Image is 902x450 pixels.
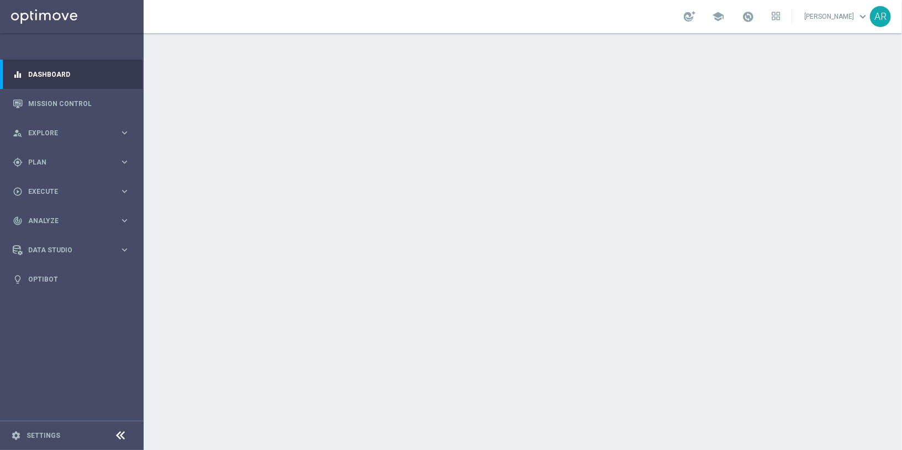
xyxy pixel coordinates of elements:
[12,70,130,79] button: equalizer Dashboard
[119,215,130,226] i: keyboard_arrow_right
[12,99,130,108] button: Mission Control
[712,10,724,23] span: school
[119,157,130,167] i: keyboard_arrow_right
[13,157,119,167] div: Plan
[13,128,119,138] div: Explore
[13,216,23,226] i: track_changes
[28,218,119,224] span: Analyze
[857,10,869,23] span: keyboard_arrow_down
[13,274,23,284] i: lightbulb
[12,275,130,284] button: lightbulb Optibot
[13,157,23,167] i: gps_fixed
[13,216,119,226] div: Analyze
[12,158,130,167] button: gps_fixed Plan keyboard_arrow_right
[28,60,130,89] a: Dashboard
[13,70,23,80] i: equalizer
[28,247,119,253] span: Data Studio
[12,246,130,255] button: Data Studio keyboard_arrow_right
[13,187,119,197] div: Execute
[27,432,60,439] a: Settings
[12,129,130,137] button: person_search Explore keyboard_arrow_right
[119,245,130,255] i: keyboard_arrow_right
[28,159,119,166] span: Plan
[28,264,130,294] a: Optibot
[13,60,130,89] div: Dashboard
[119,128,130,138] i: keyboard_arrow_right
[13,187,23,197] i: play_circle_outline
[119,186,130,197] i: keyboard_arrow_right
[13,264,130,294] div: Optibot
[11,431,21,441] i: settings
[13,89,130,118] div: Mission Control
[28,130,119,136] span: Explore
[13,128,23,138] i: person_search
[13,245,119,255] div: Data Studio
[28,188,119,195] span: Execute
[12,187,130,196] button: play_circle_outline Execute keyboard_arrow_right
[28,89,130,118] a: Mission Control
[870,6,891,27] div: AR
[12,216,130,225] button: track_changes Analyze keyboard_arrow_right
[803,8,870,25] a: [PERSON_NAME]keyboard_arrow_down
